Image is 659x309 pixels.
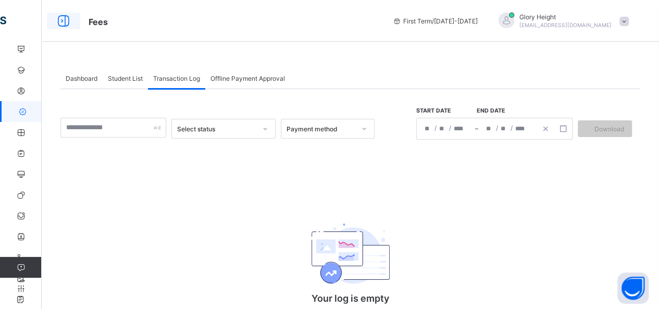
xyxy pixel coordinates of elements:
span: Dashboard [66,75,97,82]
span: Transaction Log [153,75,200,82]
p: Your log is empty [246,293,455,304]
span: / [511,123,513,132]
span: [EMAIL_ADDRESS][DOMAIN_NAME] [519,22,612,28]
span: Offline Payment Approval [210,75,285,82]
span: session/term information [393,17,478,25]
span: End date [477,107,537,114]
div: GloryHeight [488,13,634,30]
span: – [475,124,478,133]
span: Download [594,125,624,133]
span: Student List [108,75,143,82]
span: Start date [416,107,477,114]
span: Glory Height [519,13,612,21]
span: / [449,123,451,132]
span: / [496,123,498,132]
span: / [434,123,437,132]
div: Select status [177,125,256,133]
span: Fees [89,17,108,27]
button: Open asap [617,273,649,304]
img: emptyFees.b9d510d6f304bf9969c5d2a1967ba1bd.svg [312,224,390,286]
div: Payment method [287,125,355,133]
